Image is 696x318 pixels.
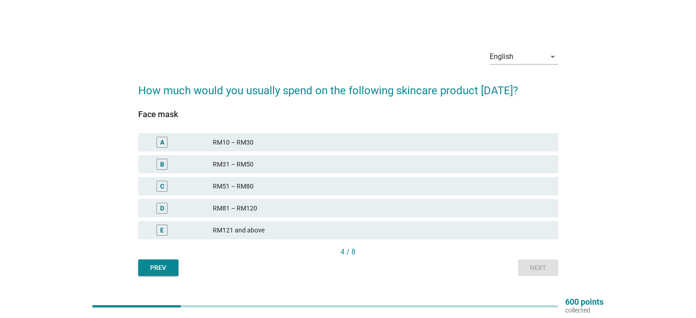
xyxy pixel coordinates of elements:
[160,226,164,235] div: E
[213,159,550,170] div: RM31 – RM50
[213,137,550,148] div: RM10 – RM30
[138,73,558,99] h2: How much would you usually spend on the following skincare product [DATE]?
[138,259,178,276] button: Prev
[138,247,558,258] div: 4 / 8
[547,51,558,62] i: arrow_drop_down
[160,204,164,213] div: D
[160,138,164,147] div: A
[213,203,550,214] div: RM81 – RM120
[160,160,164,169] div: B
[160,182,164,191] div: C
[213,181,550,192] div: RM51 – RM80
[565,298,604,306] p: 600 points
[138,108,558,120] div: Face mask
[490,53,513,61] div: English
[565,306,604,314] p: collected
[213,225,550,236] div: RM121 and above
[146,263,171,273] div: Prev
